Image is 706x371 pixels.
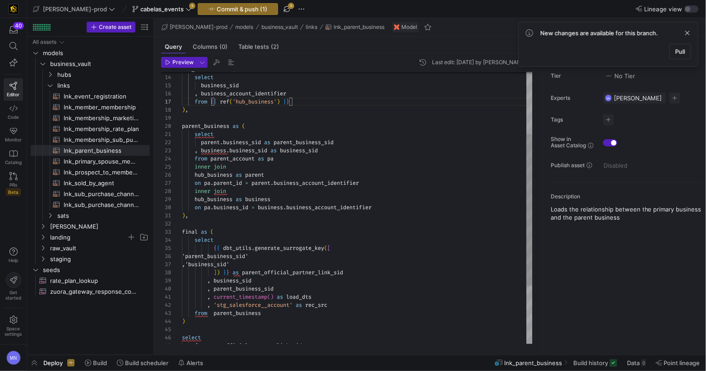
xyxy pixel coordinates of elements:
span: 'hub_business' [232,98,277,105]
a: lnk_sold_by_agent​​​​​​​​​​ [31,178,150,188]
div: 15 [161,81,171,89]
span: as [232,122,239,130]
button: Preview [161,57,197,68]
div: 41 [161,293,171,301]
span: as [264,139,270,146]
span: , [195,147,198,154]
span: business_sid [229,147,267,154]
span: . [210,204,214,211]
span: Show in Asset Catalog [551,136,586,149]
span: Deploy [43,359,63,366]
div: 37 [161,260,171,268]
div: Press SPACE to select this row. [31,188,150,199]
a: lnk_membership_rate_plan​​​​​​​​​​ [31,123,150,134]
span: . [270,179,274,187]
a: lnk_sub_purchase_channel_monthly_forecast​​​​​​​​​​ [31,188,150,199]
button: [PERSON_NAME]-prod [31,3,117,15]
span: select [195,131,214,138]
span: from [195,98,207,105]
span: } [226,269,229,276]
span: parent_business_sid [274,139,334,146]
img: https://storage.googleapis.com/y42-prod-data-exchange/images/uAsz27BndGEK0hZWDFeOjoxA7jCwgK9jE472... [9,5,18,14]
span: from [195,155,207,162]
span: business_sid [201,82,239,89]
span: seeds [43,265,149,275]
div: All assets [33,39,56,45]
span: Monitor [5,137,22,142]
span: Preview [172,59,194,66]
span: select [195,74,214,81]
span: select [182,334,201,341]
span: } [286,98,289,105]
div: Press SPACE to select this row. [31,286,150,297]
span: parent [201,139,220,146]
span: on [195,179,201,187]
span: f [195,342,198,349]
button: cabelas_events [130,3,194,15]
span: Model [401,24,417,30]
span: , [195,90,198,97]
div: MN [6,351,21,365]
div: 29 [161,195,171,203]
span: hub_business [195,196,232,203]
span: lnk_membership_sub_purchase_channel​​​​​​​​​​ [64,135,139,145]
div: Press SPACE to select this row. [31,264,150,275]
span: dbt_utils [223,244,251,252]
a: Catalog [4,146,23,169]
button: lnk_parent_business [323,22,387,33]
div: Press SPACE to select this row. [31,47,150,58]
span: inner [195,188,210,195]
div: Press SPACE to select this row. [31,58,150,69]
span: Help [8,258,19,263]
span: [PERSON_NAME] [50,221,149,232]
div: 25 [161,163,171,171]
div: 24 [161,155,171,163]
span: { [214,244,217,252]
div: Press SPACE to select this row. [31,69,150,80]
div: Press SPACE to select this row. [31,145,150,156]
span: as [296,301,302,309]
div: Press SPACE to select this row. [31,232,150,243]
span: Tier [551,73,596,79]
button: Getstarted [4,269,23,304]
a: PRsBeta [4,169,23,199]
span: generate_surrogate_key [255,244,324,252]
span: lnk_parent_business [505,359,562,366]
span: cabelas_events [140,5,184,13]
div: Press SPACE to select this row. [31,102,150,113]
span: business [201,147,226,154]
span: 'stg_salesforce__account' [214,301,293,309]
span: , [185,212,188,219]
div: Last edit: [DATE] by [PERSON_NAME] [432,59,527,66]
span: ( [324,244,327,252]
span: Build [93,359,107,366]
span: lnk_primary_spouse_member_grouping​​​​​​​​​​ [64,156,139,167]
span: Commit & push (1) [217,5,267,13]
span: lnk_membership_marketing​​​​​​​​​​ [64,113,139,123]
span: models [236,24,254,30]
div: 23 [161,146,171,155]
a: lnk_membership_marketing​​​​​​​​​​ [31,113,150,123]
span: business_id [214,204,248,211]
span: business_vault [50,59,149,69]
div: 39 [161,277,171,285]
span: staging [50,254,149,264]
div: 40 [161,285,171,293]
span: Alerts [186,359,203,366]
span: ref [220,98,229,105]
span: sats [57,211,149,221]
span: load_dts [286,293,311,301]
p: Loads the relationship between the primary business and the parent business [551,205,702,221]
span: models [43,48,149,58]
span: = [245,179,248,187]
span: Pull [675,48,685,55]
div: Press SPACE to select this row. [31,275,150,286]
span: Get started [5,290,21,301]
div: 44 [161,317,171,325]
span: Publish asset [551,162,585,169]
span: . [220,139,223,146]
span: . [226,147,229,154]
a: Spacesettings [4,312,23,341]
span: (0) [219,44,228,50]
div: 18 [161,106,171,114]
